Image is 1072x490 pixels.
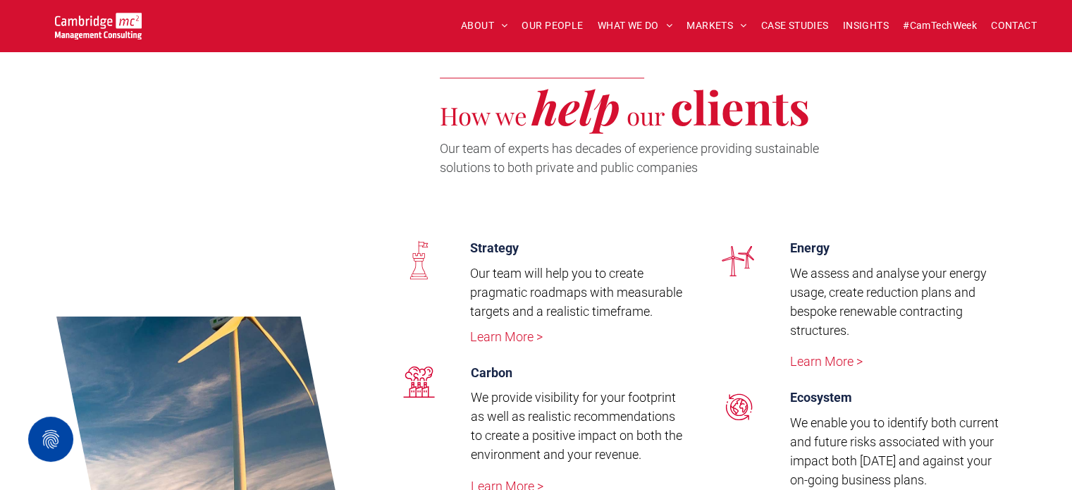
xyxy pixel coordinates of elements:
[790,266,987,338] span: We assess and analyse your energy usage, create reduction plans and bespoke renewable contracting...
[470,266,682,319] span: Our team will help you to create pragmatic roadmaps with measurable targets and a realistic timef...
[470,365,512,380] span: Carbon
[470,390,682,462] span: We provide visibility for your footprint as well as realistic recommendations to create a positiv...
[790,240,830,255] span: Energy
[440,141,819,175] span: Our team of experts has decades of experience providing sustainable solutions to both private and...
[55,13,142,39] img: Cambridge MC Logo, digital infrastructure
[470,240,519,255] span: Strategy
[790,415,999,487] span: We enable you to identify both current and future risks associated with your impact both [DATE] a...
[627,99,640,132] span: o
[679,15,753,37] a: MARKETS
[640,99,665,132] span: ur
[515,15,590,37] a: OUR PEOPLE
[984,15,1044,37] a: CONTACT
[454,15,515,37] a: ABOUT
[790,390,852,405] span: Ecosystem
[532,76,620,137] span: help
[55,15,142,30] a: Your Business Transformed | Cambridge Management Consulting
[670,76,810,137] span: clients
[754,15,836,37] a: CASE STUDIES
[591,15,680,37] a: WHAT WE DO
[896,15,984,37] a: #CamTechWeek
[440,99,527,132] span: How we
[790,354,863,369] a: Learn More >
[836,15,896,37] a: INSIGHTS
[470,329,543,344] a: Learn More >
